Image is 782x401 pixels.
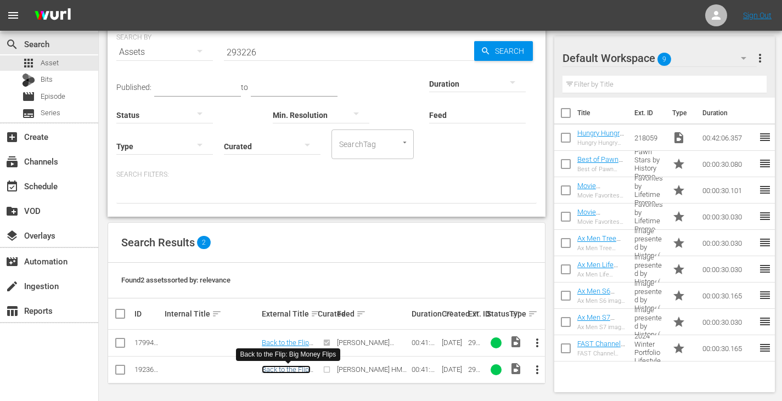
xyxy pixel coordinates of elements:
div: Status [487,307,506,320]
span: reorder [758,131,772,144]
a: Ax Men Tree image presented by History ( New logo) 30 [577,234,621,275]
td: 00:00:30.080 [698,151,758,177]
span: reorder [758,236,772,249]
span: Found 2 assets sorted by: relevance [121,276,230,284]
span: Create [5,131,19,144]
span: Series [41,108,60,118]
a: Movie Favorites by Lifetime Promo 30 [577,182,626,214]
td: Best of Pawn Stars by History Promo 30 [630,151,667,177]
span: Promo [672,210,685,223]
span: to [241,83,248,92]
div: Created [442,307,465,320]
span: VOD [5,205,19,218]
td: 00:00:30.030 [698,230,758,256]
span: Promo [672,315,685,329]
div: External Title [262,307,314,320]
span: menu [7,9,20,22]
span: reorder [758,210,772,223]
span: Automation [5,255,19,268]
span: reorder [758,157,772,170]
div: Ax Men S7 image presented by History ( New logo) 30 [577,324,626,331]
a: Back to the Flip: Big Money Flips [262,365,311,382]
div: Ext. ID [468,309,483,318]
span: 9 [657,48,671,71]
span: Asset [41,58,59,69]
div: Ax Men S6 image presented by History ( New logo) 30 [577,297,626,304]
span: Asset [22,57,35,70]
span: reorder [758,289,772,302]
div: Duration [412,307,438,320]
span: Video [509,362,522,375]
td: 00:00:30.165 [698,283,758,309]
span: Episode [22,90,35,103]
span: reorder [758,341,772,354]
div: Feed [337,307,409,320]
span: Promo [672,289,685,302]
span: Schedule [5,180,19,193]
div: Assets [116,37,213,67]
a: Ax Men Life Image presented by History ( New logo) 30 [577,261,619,302]
button: more_vert [753,45,767,71]
span: 293226 [468,365,483,382]
a: Ax Men S7 image presented by History ( New logo) 30 [577,313,619,354]
a: Best of Pawn Stars [PERSON_NAME] 30 [577,155,625,188]
td: FAST Channel Miscellaneous 2024 Winter Portfolio Lifestyle Cross Channel [PERSON_NAME] [630,335,667,362]
div: Type [509,307,521,320]
td: Movie Favorites by Lifetime Promo 30 [630,204,667,230]
span: Channels [5,155,19,168]
div: Hungry Hungry Pickers [577,139,626,146]
td: Ax Men Life Image presented by History ( New logo) 30 [630,256,667,283]
span: Promo [672,342,685,355]
a: Ax Men S6 image presented by History ( New logo) 30 [577,287,619,328]
a: Hungry Hungry Pickers [577,129,624,145]
div: Internal Title [165,307,258,320]
span: Promo [672,263,685,276]
td: Ax Men S7 image presented by History ( New logo) 30 [630,309,667,335]
span: more_vert [531,336,544,349]
span: 293226 [468,338,483,355]
span: reorder [758,315,772,328]
div: 00:41:09.167 [412,338,438,347]
div: 192369721 [134,365,161,374]
span: Video [672,131,685,144]
span: Promo [672,184,685,197]
a: Back to the Flip: Big Money Flips [262,338,311,355]
th: Ext. ID [628,98,666,128]
span: Search Results [121,236,195,249]
span: Ingestion [5,280,19,293]
span: Episode [41,91,65,102]
div: Default Workspace [562,43,757,74]
th: Type [666,98,696,128]
span: Promo [672,157,685,171]
div: Movie Favorites by Lifetime Promo 30 [577,192,626,199]
span: reorder [758,262,772,275]
span: sort [311,309,320,319]
div: Back to the Flip: Big Money Flips [240,350,336,359]
div: ID [134,309,161,318]
td: 00:00:30.101 [698,177,758,204]
span: Promo [672,236,685,250]
td: 00:42:06.357 [698,125,758,151]
span: Video [509,335,522,348]
span: [PERSON_NAME] HMN ANY-FORM AETV [337,365,407,382]
a: Movie Favorites by Lifetime Promo 30 [577,208,626,241]
div: FAST Channel Miscellaneous 2024 Winter Portfolio Lifestyle Cross Channel [PERSON_NAME] [577,350,626,357]
span: [PERSON_NAME] Flipping Nation [337,338,394,355]
th: Title [577,98,628,128]
th: Duration [696,98,762,128]
div: Ax Men Life Image presented by History ( New logo) 30 [577,271,626,278]
div: 00:41:09.167 [412,365,438,374]
span: search [5,38,19,51]
td: 00:00:30.030 [698,309,758,335]
span: sort [212,309,222,319]
td: Movie Favorites by Lifetime Promo 30 [630,177,667,204]
span: Series [22,107,35,120]
span: Bits [41,74,53,85]
button: more_vert [524,357,550,383]
span: Search [491,41,533,61]
td: Ax Men Tree image presented by History ( New logo) 30 [630,230,667,256]
button: Search [474,41,533,61]
span: 2 [197,236,211,249]
span: Published: [116,83,151,92]
div: Movie Favorites by Lifetime Promo 30 [577,218,626,225]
